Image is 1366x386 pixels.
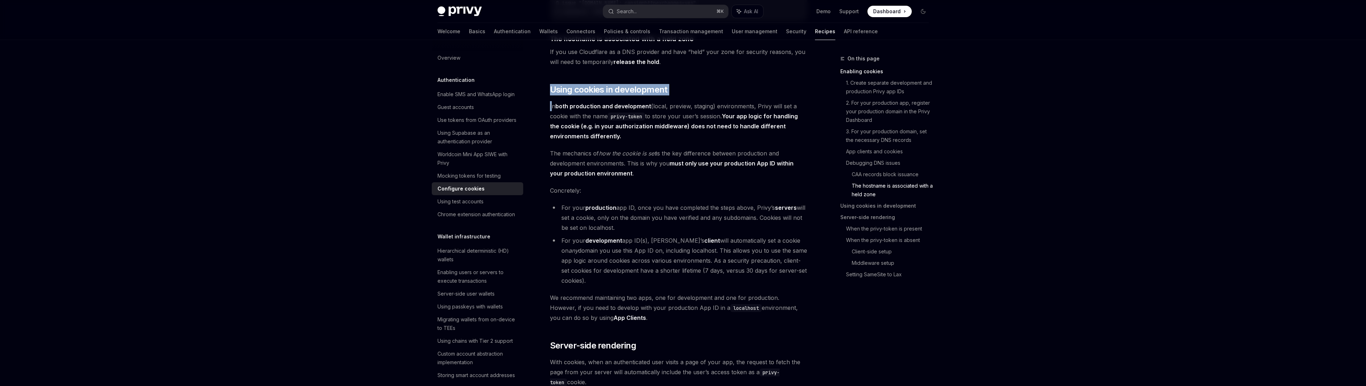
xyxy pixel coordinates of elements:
div: Configure cookies [437,184,485,193]
em: how the cookie is set [599,150,656,157]
a: Basics [469,23,485,40]
strong: Your app logic for handling the cookie (e.g. in your authorization middleware) does not need to h... [550,113,798,140]
a: Use tokens from OAuth providers [432,114,523,127]
a: Enabling users or servers to execute transactions [432,266,523,287]
a: 1. Create separate development and production Privy app IDs [846,77,935,97]
a: Overview [432,51,523,64]
a: When the privy-token is present [846,223,935,234]
a: Demo [816,8,831,15]
a: Mocking tokens for testing [432,169,523,182]
div: Use tokens from OAuth providers [437,116,516,124]
button: Search...⌘K [603,5,728,18]
div: Chrome extension authentication [437,210,515,219]
span: Ask AI [744,8,758,15]
em: any [569,247,578,254]
a: Setting SameSite to Lax [846,269,935,280]
a: release the hold [614,58,659,66]
a: Migrating wallets from on-device to TEEs [432,313,523,335]
span: ⌘ K [716,9,724,14]
a: Middleware setup [852,257,935,269]
li: For your app ID(s), [PERSON_NAME]’s will automatically set a cookie on domain you use this App ID... [550,236,807,286]
a: Custom account abstraction implementation [432,347,523,369]
a: API reference [844,23,878,40]
li: For your app ID, once you have completed the steps above, Privy’s will set a cookie, only on the ... [550,203,807,233]
img: dark logo [437,6,482,16]
code: localhost [730,304,762,312]
span: On this page [847,54,880,63]
a: Using Supabase as an authentication provider [432,127,523,148]
div: Using passkeys with wallets [437,302,503,311]
a: Configure cookies [432,182,523,195]
div: Using Supabase as an authentication provider [437,129,519,146]
a: 2. For your production app, register your production domain in the Privy Dashboard [846,97,935,126]
span: In (local, preview, staging) environments, Privy will set a cookie with the name to store your us... [550,101,807,141]
span: We recommend maintaining two apps, one for development and one for production. However, if you ne... [550,293,807,323]
a: Recipes [815,23,835,40]
a: Enabling cookies [840,66,935,77]
a: Server-side rendering [840,212,935,223]
a: Welcome [437,23,460,40]
h5: Authentication [437,76,475,84]
h5: Wallet infrastructure [437,232,490,241]
a: Support [839,8,859,15]
div: Custom account abstraction implementation [437,350,519,367]
a: Debugging DNS issues [846,157,935,169]
a: App clients and cookies [846,146,935,157]
div: Enable SMS and WhatsApp login [437,90,515,99]
div: Using test accounts [437,197,484,206]
a: Hierarchical deterministic (HD) wallets [432,244,523,266]
a: User management [732,23,777,40]
div: Hierarchical deterministic (HD) wallets [437,247,519,264]
a: App Clients [614,314,646,322]
div: Overview [437,54,460,62]
a: Using chains with Tier 2 support [432,335,523,347]
a: Authentication [494,23,531,40]
div: Search... [617,7,637,16]
div: Enabling users or servers to execute transactions [437,268,519,285]
a: Storing smart account addresses [432,369,523,382]
div: Server-side user wallets [437,289,495,298]
a: 3. For your production domain, set the necessary DNS records [846,126,935,146]
a: Dashboard [867,6,912,17]
div: Mocking tokens for testing [437,172,501,180]
strong: servers [775,204,797,211]
code: privy-token [608,113,645,120]
a: Using cookies in development [840,200,935,212]
a: Enable SMS and WhatsApp login [432,88,523,101]
strong: development [585,237,622,244]
div: Using chains with Tier 2 support [437,337,513,345]
a: When the privy-token is absent [846,234,935,246]
strong: both production and development [555,103,651,110]
a: Worldcoin Mini App SIWE with Privy [432,148,523,169]
span: Using cookies in development [550,84,667,95]
div: Storing smart account addresses [437,371,515,380]
div: Guest accounts [437,103,474,112]
button: Ask AI [732,5,763,18]
strong: client [704,237,720,244]
a: Guest accounts [432,101,523,114]
a: Wallets [539,23,558,40]
a: Security [786,23,806,40]
a: Server-side user wallets [432,287,523,300]
a: Using test accounts [432,195,523,208]
div: Migrating wallets from on-device to TEEs [437,315,519,332]
strong: must only use your production App ID within your production environment [550,160,794,177]
strong: production [585,204,616,211]
span: The mechanics of is the key difference between production and development environments. This is w... [550,148,807,178]
span: Dashboard [873,8,901,15]
a: Client-side setup [852,246,935,257]
span: If you use Cloudflare as a DNS provider and have “held” your zone for security reasons, you will ... [550,47,807,67]
a: CAA records block issuance [852,169,935,180]
a: Connectors [566,23,595,40]
span: Concretely: [550,185,807,196]
a: Chrome extension authentication [432,208,523,221]
button: Toggle dark mode [917,6,929,17]
div: Worldcoin Mini App SIWE with Privy [437,150,519,167]
a: Policies & controls [604,23,650,40]
a: The hostname is associated with a held zone [852,180,935,200]
a: Transaction management [659,23,723,40]
a: Using passkeys with wallets [432,300,523,313]
span: Server-side rendering [550,340,636,351]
